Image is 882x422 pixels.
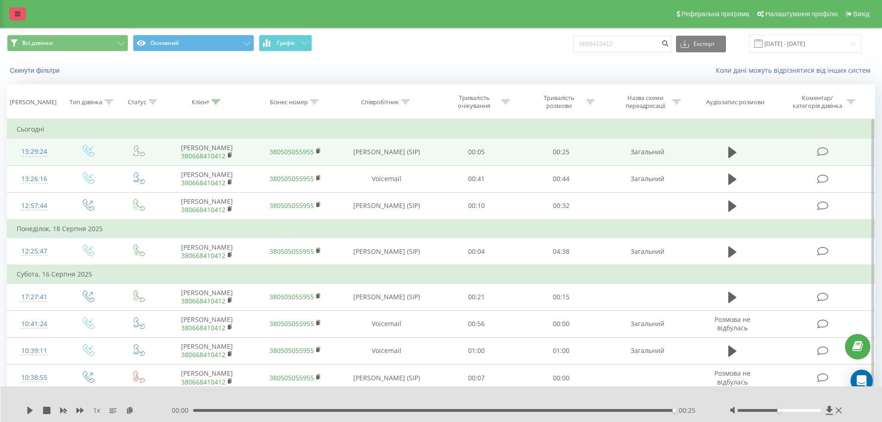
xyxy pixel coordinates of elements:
div: 10:41:24 [17,315,52,333]
div: Клієнт [192,98,209,106]
td: [PERSON_NAME] (SIP) [339,139,434,165]
div: Accessibility label [672,409,676,412]
a: 380505055955 [269,147,314,156]
div: 10:38:55 [17,369,52,387]
div: 13:26:16 [17,170,52,188]
div: [PERSON_NAME] [10,98,56,106]
div: 10:39:11 [17,342,52,360]
a: 380668410412 [181,323,225,332]
button: Експорт [676,36,726,52]
td: [PERSON_NAME] (SIP) [339,238,434,265]
a: 380505055955 [269,346,314,355]
a: 380668410412 [181,350,225,359]
a: 380668410412 [181,151,225,160]
td: Сьогодні [7,120,875,139]
td: 00:25 [519,139,604,165]
td: Понеділок, 18 Серпня 2025 [7,220,875,238]
div: Коментар/категорія дзвінка [790,94,844,110]
a: 380668410412 [181,378,225,386]
td: [PERSON_NAME] (SIP) [339,365,434,391]
td: 00:21 [434,283,519,310]
span: Реферальна програма [682,10,750,18]
a: 380505055955 [269,174,314,183]
td: [PERSON_NAME] [163,165,251,192]
td: 01:00 [519,337,604,364]
div: 12:25:47 [17,242,52,260]
td: 00:32 [519,192,604,220]
button: Основний [133,35,254,51]
input: Пошук за номером [573,36,671,52]
span: Розмова не відбулась [714,315,751,332]
span: 00:25 [679,406,695,415]
div: Тип дзвінка [69,98,102,106]
td: [PERSON_NAME] [163,337,251,364]
td: Загальний [603,238,691,265]
td: 00:10 [434,192,519,220]
a: 380505055955 [269,292,314,301]
td: 00:00 [519,310,604,337]
button: Графік [259,35,312,51]
td: [PERSON_NAME] [163,139,251,165]
span: Графік [277,40,295,46]
td: [PERSON_NAME] [163,365,251,391]
td: Загальний [603,139,691,165]
button: Скинути фільтри [7,66,64,75]
span: 00:00 [172,406,193,415]
td: Загальний [603,310,691,337]
td: 00:44 [519,165,604,192]
span: 1 x [93,406,100,415]
div: 17:27:41 [17,288,52,306]
div: Бізнес номер [270,98,308,106]
a: 380668410412 [181,205,225,214]
span: Всі дзвінки [22,39,53,47]
td: 00:15 [519,283,604,310]
a: 380505055955 [269,247,314,256]
td: Voicemail [339,165,434,192]
td: 01:00 [434,337,519,364]
a: Коли дані можуть відрізнятися вiд інших систем [716,66,875,75]
div: Співробітник [361,98,399,106]
td: Voicemail [339,310,434,337]
td: 00:05 [434,139,519,165]
div: Статус [128,98,146,106]
td: Voicemail [339,337,434,364]
td: 00:07 [434,365,519,391]
span: Налаштування профілю [765,10,838,18]
td: 00:04 [434,238,519,265]
a: 380505055955 [269,319,314,328]
a: 380668410412 [181,296,225,305]
td: [PERSON_NAME] [163,283,251,310]
div: 13:29:24 [17,143,52,161]
td: 00:41 [434,165,519,192]
div: Тривалість очікування [450,94,499,110]
td: Загальний [603,337,691,364]
td: 04:38 [519,238,604,265]
div: Open Intercom Messenger [851,370,873,392]
td: 00:00 [519,365,604,391]
span: Вихід [853,10,869,18]
td: 00:56 [434,310,519,337]
button: Всі дзвінки [7,35,128,51]
td: [PERSON_NAME] [163,238,251,265]
a: 380505055955 [269,201,314,210]
div: Аудіозапис розмови [706,98,764,106]
td: [PERSON_NAME] [163,192,251,220]
a: 380668410412 [181,178,225,187]
span: Розмова не відбулась [714,369,751,386]
div: Тривалість розмови [534,94,584,110]
div: 12:57:44 [17,197,52,215]
div: Accessibility label [777,409,781,412]
td: [PERSON_NAME] [163,310,251,337]
td: Загальний [603,165,691,192]
td: [PERSON_NAME] (SIP) [339,192,434,220]
a: 380668410412 [181,251,225,260]
td: Субота, 16 Серпня 2025 [7,265,875,283]
div: Назва схеми переадресації [620,94,670,110]
a: 380505055955 [269,373,314,382]
td: [PERSON_NAME] (SIP) [339,283,434,310]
